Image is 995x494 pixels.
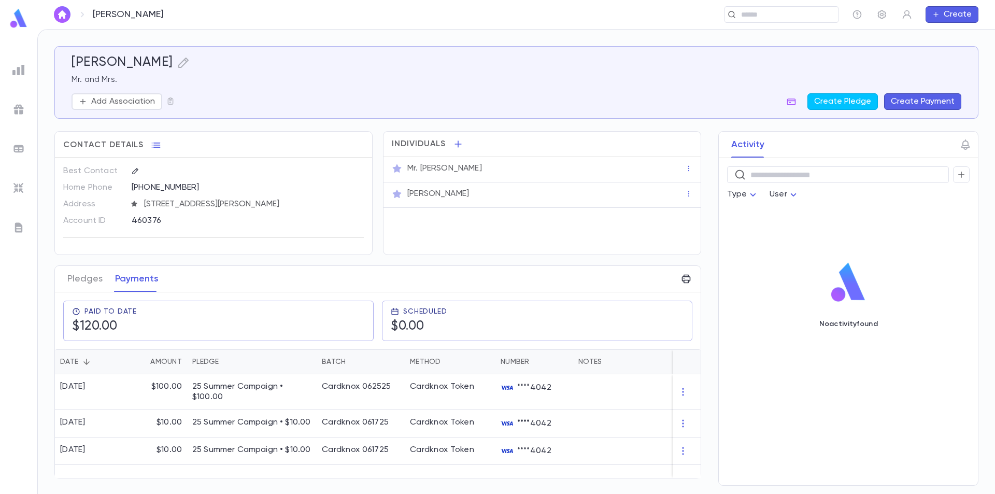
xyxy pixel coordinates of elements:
p: Best Contact [63,163,123,179]
span: User [770,190,787,199]
div: [DATE] [60,382,86,392]
div: [DATE] [60,417,86,428]
p: No activity found [819,320,878,328]
div: Date [55,349,125,374]
div: Notes [578,349,602,374]
p: 25 Summer Campaign • $10.00 [192,417,311,428]
img: logo [827,262,870,303]
p: Mr. [PERSON_NAME] [407,163,482,174]
div: Cardknox Token [410,417,474,428]
span: Scheduled [403,307,447,316]
p: $100.00 [151,382,182,392]
div: Batch [322,349,346,374]
button: Create [926,6,978,23]
div: Amount [150,349,182,374]
div: [PHONE_NUMBER] [132,179,364,195]
div: Date [60,349,78,374]
div: Pledge [187,349,317,374]
div: Method [405,349,495,374]
p: 25 Summer Campaign • $100.00 [192,382,311,402]
img: reports_grey.c525e4749d1bce6a11f5fe2a8de1b229.svg [12,64,25,76]
p: Account ID [63,213,123,229]
div: Method [410,349,441,374]
p: [PERSON_NAME] [93,9,164,20]
div: Type [727,185,759,205]
div: [DATE] [60,445,86,455]
div: Amount [125,349,187,374]
button: Activity [731,132,764,158]
button: Payments [115,266,159,292]
button: Add Association [72,93,162,110]
div: 460376 [132,213,312,228]
div: User [770,185,800,205]
p: $10.00 [157,417,182,428]
p: Address [63,196,123,213]
h5: $120.00 [72,319,118,334]
span: Type [727,190,747,199]
p: Mr. and Mrs. [72,75,961,85]
img: batches_grey.339ca447c9d9533ef1741baa751efc33.svg [12,143,25,155]
button: Pledges [67,266,103,292]
div: Cardknox Token [410,445,474,455]
p: 25 Summer Campaign • $10.00 [192,445,311,455]
span: Paid To Date [84,307,137,316]
button: Sort [346,354,362,370]
p: [PERSON_NAME] [407,189,469,199]
div: Number [495,349,573,374]
div: Number [501,349,530,374]
button: Sort [441,354,458,370]
button: Sort [78,354,95,370]
h5: [PERSON_NAME] [72,55,173,70]
p: $10.00 [157,445,182,455]
p: Home Phone [63,179,123,196]
button: Create Payment [884,93,961,110]
img: logo [8,8,29,29]
div: Pledge [192,349,219,374]
p: Add Association [91,96,155,107]
img: home_white.a664292cf8c1dea59945f0da9f25487c.svg [56,10,68,19]
img: letters_grey.7941b92b52307dd3b8a917253454ce1c.svg [12,221,25,234]
div: Cardknox Token [410,382,474,392]
div: Batch [317,349,405,374]
img: campaigns_grey.99e729a5f7ee94e3726e6486bddda8f1.svg [12,103,25,116]
span: [STREET_ADDRESS][PERSON_NAME] [140,199,365,209]
div: Cardknox 061725 [322,417,389,428]
button: Create Pledge [807,93,878,110]
div: Cardknox 061725 [322,445,389,455]
img: imports_grey.530a8a0e642e233f2baf0ef88e8c9fcb.svg [12,182,25,194]
div: Cardknox 062525 [322,382,391,392]
h5: $0.00 [391,319,424,334]
button: Sort [134,354,150,370]
div: Notes [573,349,703,374]
span: Contact Details [63,140,144,150]
span: Individuals [392,139,446,149]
